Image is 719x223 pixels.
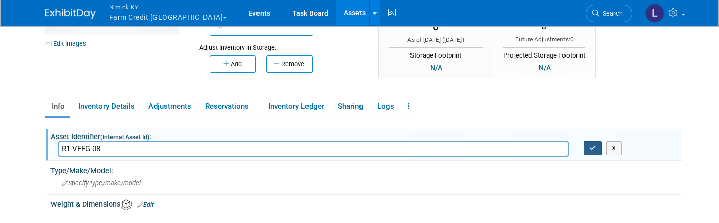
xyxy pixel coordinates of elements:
a: Search [586,5,632,22]
div: As of [DATE] ( ) [389,36,483,44]
a: Logs [371,98,400,116]
small: (Internal Asset Id) [100,134,149,141]
a: Edit Images [45,37,90,50]
a: Reservations [199,98,260,116]
a: Edit [137,201,154,208]
span: 0 [433,21,439,33]
div: Weight & Dimensions [50,197,682,210]
div: Future Adjustments: [503,35,585,44]
div: N/A [427,62,445,73]
div: Storage Footprint [389,47,483,61]
div: Asset Identifier : [50,129,682,142]
img: Asset Weight and Dimensions [121,199,132,210]
span: Nimlok KY [109,2,227,12]
div: Adjust Inventory in Storage: [199,36,363,52]
div: N/A [536,62,554,73]
img: Luc Schaefer [645,4,664,23]
span: Specify type/make/model [62,179,141,187]
span: 0 [541,20,547,32]
a: Adjustments [142,98,197,116]
img: ExhibitDay [45,9,96,19]
span: Search [599,10,623,17]
div: Projected Storage Footprint [503,47,585,61]
a: Inventory Ledger [262,98,330,116]
button: X [606,141,622,155]
button: Add [210,55,256,73]
span: 0 [570,36,574,43]
a: Info [45,98,70,116]
a: Sharing [332,98,369,116]
button: Remove [266,55,313,73]
span: [DATE] [444,36,462,43]
a: Inventory Details [72,98,140,116]
div: Type/Make/Model: [50,163,682,176]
